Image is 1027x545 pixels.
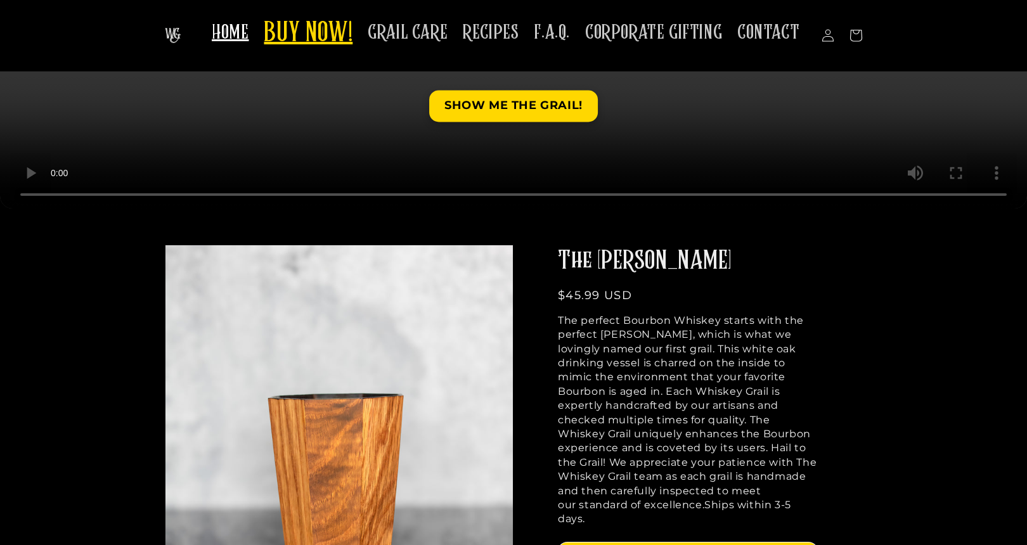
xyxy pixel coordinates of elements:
span: CORPORATE GIFTING [585,20,722,45]
a: HOME [204,13,256,53]
a: RECIPES [455,13,526,53]
span: HOME [212,20,249,45]
span: $45.99 USD [558,288,632,302]
p: The perfect Bourbon Whiskey starts with the perfect [PERSON_NAME], which is what we lovingly name... [558,314,818,527]
span: BUY NOW! [264,16,352,51]
a: CONTACT [730,13,807,53]
a: F.A.Q. [526,13,578,53]
span: F.A.Q. [534,20,570,45]
a: CORPORATE GIFTING [578,13,730,53]
img: The Whiskey Grail [165,28,181,43]
a: GRAIL CARE [360,13,455,53]
h2: The [PERSON_NAME] [558,245,818,278]
span: CONTACT [737,20,799,45]
a: SHOW ME THE GRAIL! [429,91,598,122]
a: BUY NOW! [256,9,360,59]
span: GRAIL CARE [368,20,448,45]
span: RECIPES [463,20,519,45]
